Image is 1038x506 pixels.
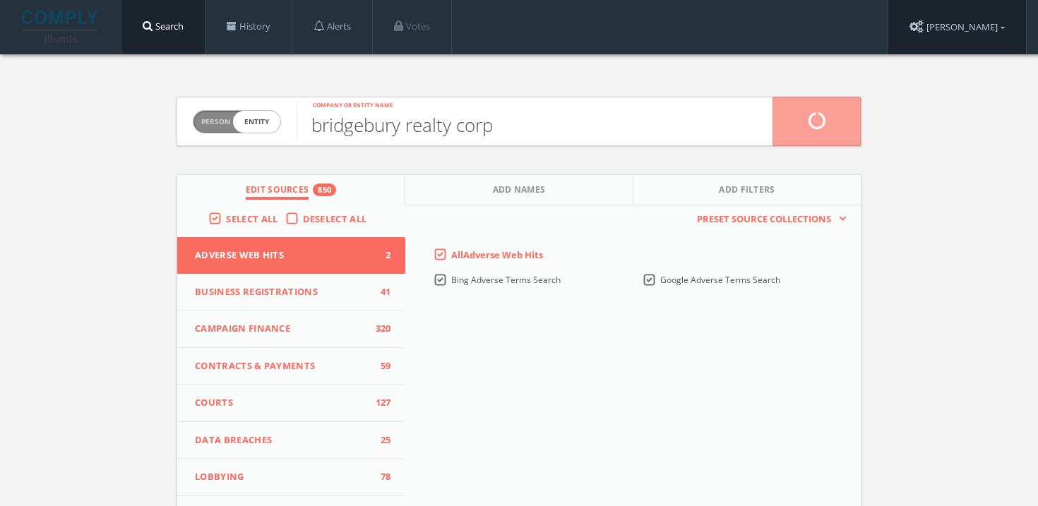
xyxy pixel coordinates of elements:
[246,183,309,200] span: Edit Sources
[195,433,370,447] span: Data Breaches
[195,470,370,484] span: Lobbying
[177,422,405,459] button: Data Breaches25
[303,212,367,225] span: Deselect All
[195,248,370,263] span: Adverse Web Hits
[177,459,405,496] button: Lobbying78
[370,359,391,373] span: 59
[177,348,405,385] button: Contracts & Payments59
[195,396,370,410] span: Courts
[195,359,370,373] span: Contracts & Payments
[690,212,847,227] button: Preset Source Collections
[233,111,280,133] span: entity
[177,274,405,311] button: Business Registrations41
[177,311,405,348] button: Campaign Finance320
[493,183,546,200] span: Add Names
[313,183,336,196] div: 850
[719,183,775,200] span: Add Filters
[22,11,101,43] img: illumis
[201,116,230,127] span: Person
[370,470,391,484] span: 78
[370,322,391,336] span: 320
[195,322,370,336] span: Campaign Finance
[177,237,405,274] button: Adverse Web Hits2
[370,248,391,263] span: 2
[660,274,780,286] span: Google Adverse Terms Search
[177,385,405,422] button: Courts127
[370,285,391,299] span: 41
[690,212,838,227] span: Preset Source Collections
[195,285,370,299] span: Business Registrations
[370,396,391,410] span: 127
[370,433,391,447] span: 25
[451,274,561,286] span: Bing Adverse Terms Search
[226,212,278,225] span: Select All
[451,248,543,261] span: All Adverse Web Hits
[633,175,861,205] button: Add Filters
[177,175,405,205] button: Edit Sources850
[405,175,633,205] button: Add Names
